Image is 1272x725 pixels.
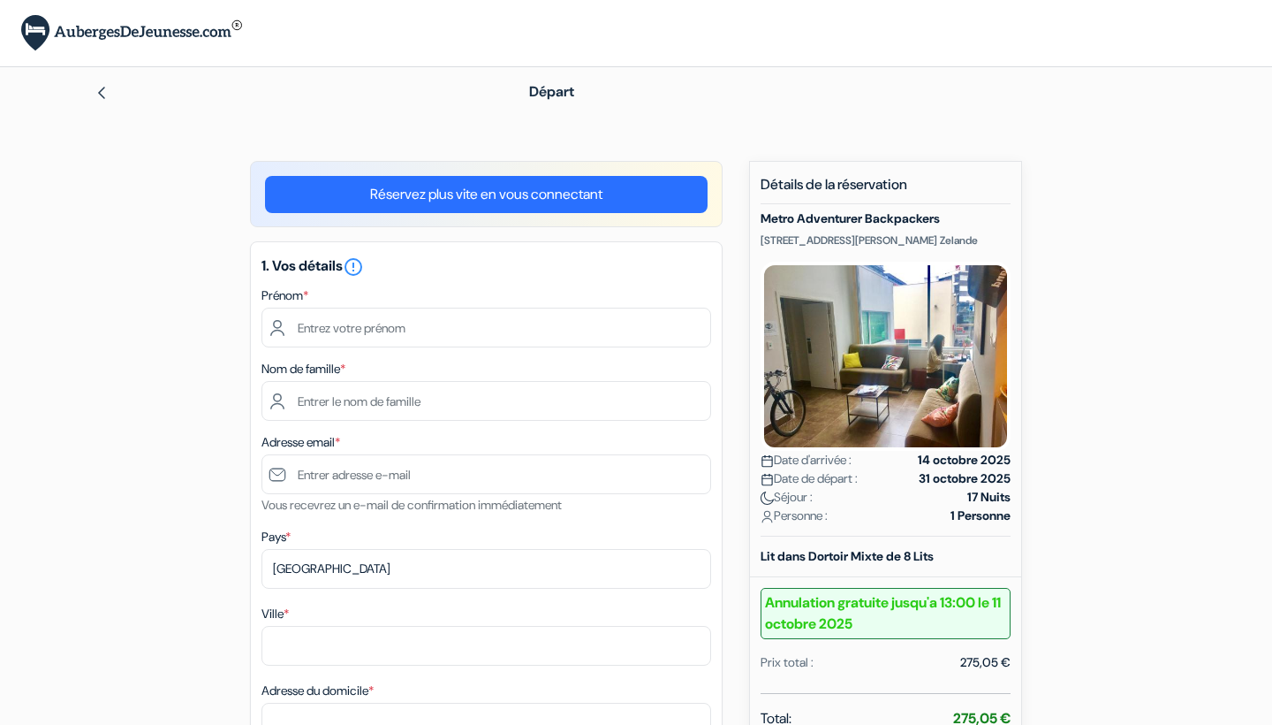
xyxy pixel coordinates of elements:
[343,256,364,278] i: error_outline
[261,256,711,278] h5: 1. Vos détails
[261,497,562,513] small: Vous recevrez un e-mail de confirmation immédiatement
[261,528,291,546] label: Pays
[761,211,1011,226] h5: Metro Adventurer Backpackers
[761,492,774,505] img: moon.svg
[761,510,774,523] img: user_icon.svg
[265,176,708,213] a: Réservez plus vite en vous connectant
[761,473,774,486] img: calendar.svg
[761,488,813,507] span: Séjour :
[950,507,1011,525] strong: 1 Personne
[761,653,814,672] div: Prix total :
[960,653,1011,672] div: 275,05 €
[343,256,364,275] a: error_outline
[529,82,574,101] span: Départ
[919,469,1011,488] strong: 31 octobre 2025
[261,682,374,700] label: Adresse du domicile
[261,360,345,378] label: Nom de famille
[761,233,1011,248] p: [STREET_ADDRESS][PERSON_NAME] Zelande
[261,433,340,452] label: Adresse email
[261,454,711,494] input: Entrer adresse e-mail
[261,308,711,347] input: Entrez votre prénom
[761,451,852,469] span: Date d'arrivée :
[761,454,774,468] img: calendar.svg
[761,469,858,488] span: Date de départ :
[918,451,1011,469] strong: 14 octobre 2025
[967,488,1011,507] strong: 17 Nuits
[761,588,1011,639] b: Annulation gratuite jusqu'a 13:00 le 11 octobre 2025
[21,15,242,51] img: AubergesDeJeunesse.com
[261,381,711,421] input: Entrer le nom de famille
[761,507,828,525] span: Personne :
[761,176,1011,204] h5: Détails de la réservation
[261,286,308,305] label: Prénom
[761,548,934,564] b: Lit dans Dortoir Mixte de 8 Lits
[95,86,109,100] img: left_arrow.svg
[261,605,289,623] label: Ville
